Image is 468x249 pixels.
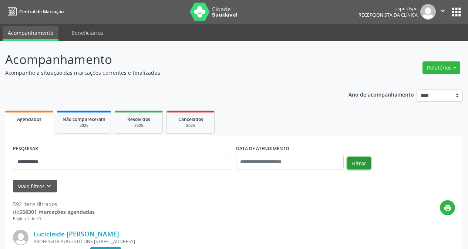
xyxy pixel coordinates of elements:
span: Cancelados [178,116,203,122]
button: Relatórios [422,61,460,74]
span: Não compareceram [63,116,105,122]
strong: 558301 marcações agendadas [19,208,95,215]
a: Lucicleide [PERSON_NAME] [34,230,119,238]
div: 2025 [63,123,105,128]
div: 2025 [172,123,209,128]
i: keyboard_arrow_down [45,182,53,190]
div: Página 1 de 40 [13,216,95,222]
i: print [444,204,452,212]
button: print [440,200,455,215]
div: Uspe Uspe [358,6,418,12]
span: Agendados [17,116,41,122]
p: Acompanhamento [5,50,326,69]
div: PROFESSOR AUGUSTO LINS [STREET_ADDRESS] [34,238,344,245]
div: 592 itens filtrados [13,200,95,208]
label: DATA DE ATENDIMENTO [236,143,289,155]
label: PESQUISAR [13,143,38,155]
p: Ano de acompanhamento [349,90,414,99]
button: apps [450,6,463,18]
a: Central de Marcação [5,6,64,18]
img: img [420,4,436,20]
a: Acompanhamento [3,26,58,41]
p: Acompanhe a situação das marcações correntes e finalizadas [5,69,326,77]
span: Recepcionista da clínica [358,12,418,18]
button: Filtrar [347,157,371,169]
button: Mais filtroskeyboard_arrow_down [13,180,57,193]
button:  [436,4,450,20]
i:  [439,7,447,15]
img: img [13,230,28,245]
div: de [13,208,95,216]
span: Central de Marcação [19,9,64,15]
span: Resolvidos [127,116,150,122]
a: Beneficiários [66,26,108,39]
div: 2025 [120,123,157,128]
